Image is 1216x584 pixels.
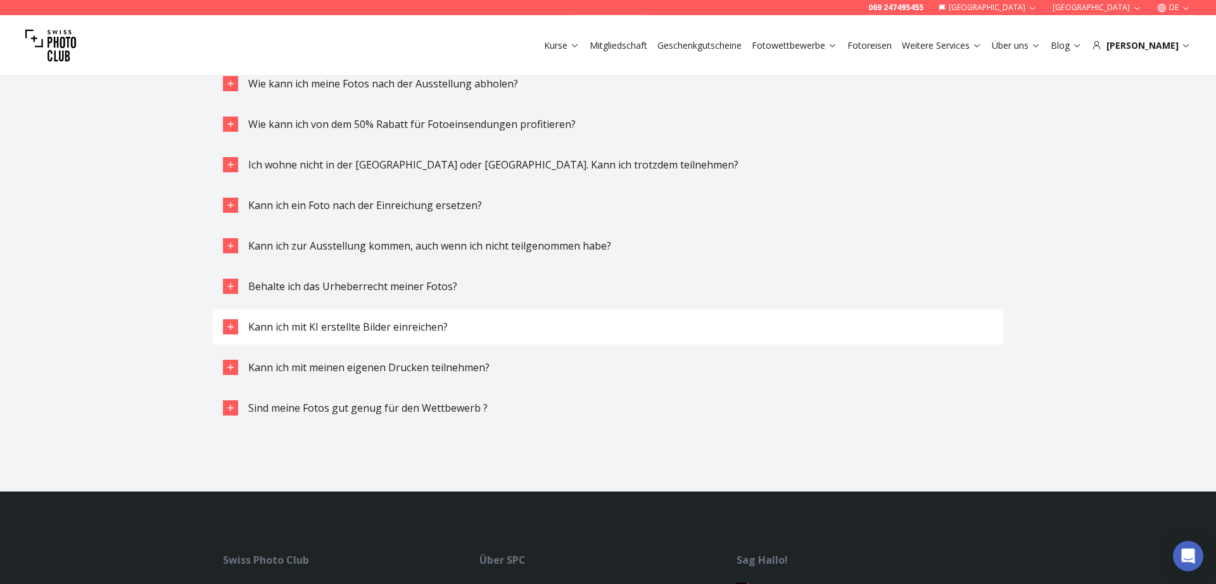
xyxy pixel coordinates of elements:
button: Wie kann ich meine Fotos nach der Ausstellung abholen? [213,66,1003,101]
span: Wie kann ich meine Fotos nach der Ausstellung abholen? [248,77,518,91]
button: Über uns [987,37,1046,54]
button: Mitgliedschaft [585,37,652,54]
span: Sind meine Fotos gut genug für den Wettbewerb ? [248,401,488,415]
img: Swiss photo club [25,20,76,71]
button: Ich wohne nicht in der [GEOGRAPHIC_DATA] oder [GEOGRAPHIC_DATA]. Kann ich trotzdem teilnehmen? [213,147,1003,182]
a: Weitere Services [902,39,982,52]
span: Behalte ich das Urheberrecht meiner Fotos? [248,279,457,293]
button: Behalte ich das Urheberrecht meiner Fotos? [213,269,1003,304]
span: Ich wohne nicht in der [GEOGRAPHIC_DATA] oder [GEOGRAPHIC_DATA]. Kann ich trotzdem teilnehmen? [248,158,738,172]
span: Kann ich mit KI erstellte Bilder einreichen? [248,320,448,334]
button: Fotowettbewerbe [747,37,842,54]
div: Swiss Photo Club [223,552,479,568]
span: Wie kann ich von dem 50% Rabatt für Fotoeinsendungen profitieren? [248,117,576,131]
button: Blog [1046,37,1087,54]
a: Über uns [992,39,1041,52]
button: Kann ich ein Foto nach der Einreichung ersetzen? [213,187,1003,223]
a: Fotoreisen [847,39,892,52]
a: Mitgliedschaft [590,39,647,52]
a: Geschenkgutscheine [657,39,742,52]
button: Weitere Services [897,37,987,54]
span: Kann ich ein Foto nach der Einreichung ersetzen? [248,198,482,212]
span: Kann ich mit meinen eigenen Drucken teilnehmen? [248,360,490,374]
div: Open Intercom Messenger [1173,541,1203,571]
a: Kurse [544,39,579,52]
button: Kurse [539,37,585,54]
a: 069 247495455 [868,3,923,13]
div: Sag Hallo! [737,552,993,568]
div: [PERSON_NAME] [1092,39,1191,52]
button: Kann ich mit meinen eigenen Drucken teilnehmen? [213,350,1003,385]
span: Kann ich zur Ausstellung kommen, auch wenn ich nicht teilgenommen habe? [248,239,611,253]
button: Kann ich zur Ausstellung kommen, auch wenn ich nicht teilgenommen habe? [213,228,1003,263]
div: Über SPC [479,552,736,568]
button: Fotoreisen [842,37,897,54]
a: Blog [1051,39,1082,52]
button: Kann ich mit KI erstellte Bilder einreichen? [213,309,1003,345]
a: Fotowettbewerbe [752,39,837,52]
button: Wie kann ich von dem 50% Rabatt für Fotoeinsendungen profitieren? [213,106,1003,142]
button: Geschenkgutscheine [652,37,747,54]
button: Sind meine Fotos gut genug für den Wettbewerb ? [213,390,1003,426]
